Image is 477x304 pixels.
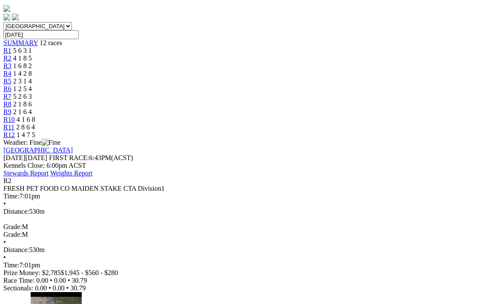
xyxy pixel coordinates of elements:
span: $1,945 - $560 - $280 [61,269,118,276]
img: logo-grsa-white.png [3,5,10,12]
img: twitter.svg [12,14,19,20]
span: 0.00 [35,284,47,292]
span: Weather: Fine [3,139,60,146]
span: • [68,277,70,284]
input: Select date [3,30,79,39]
span: 4 1 6 8 [17,116,35,123]
a: R2 [3,54,11,62]
span: 30.79 [70,284,86,292]
span: 0.00 [36,277,48,284]
span: • [49,284,51,292]
span: • [3,200,6,207]
span: 1 6 8 2 [13,62,32,69]
span: • [3,254,6,261]
a: R3 [3,62,11,69]
span: Grade: [3,231,22,238]
span: 30.79 [72,277,87,284]
span: 5 6 3 1 [13,47,32,54]
span: Grade: [3,223,22,230]
div: FRESH PET FOOD CO MAIDEN STAKE CTA Division1 [3,185,474,192]
span: FIRST RACE: [49,154,89,161]
a: R6 [3,85,11,92]
span: 0.00 [53,284,65,292]
span: Time: [3,192,20,200]
span: [DATE] [3,154,26,161]
a: R7 [3,93,11,100]
a: R4 [3,70,11,77]
a: SUMMARY [3,39,38,46]
span: R2 [3,177,11,184]
span: 2 3 1 4 [13,77,32,85]
span: Sectionals: [3,284,33,292]
a: R11 [3,123,14,131]
span: Race Time: [3,277,34,284]
span: 2 8 6 4 [16,123,35,131]
a: R12 [3,131,15,138]
a: [GEOGRAPHIC_DATA] [3,146,73,154]
div: Kennels Close: 6:00pm ACST [3,162,474,169]
div: Prize Money: $2,785 [3,269,474,277]
span: • [3,238,6,246]
span: 4 1 8 5 [13,54,32,62]
div: 530m [3,208,474,215]
a: R9 [3,108,11,115]
span: 2 1 6 4 [13,108,32,115]
a: Stewards Report [3,169,49,177]
div: 7:01pm [3,261,474,269]
div: 7:01pm [3,192,474,200]
span: 1 4 7 5 [17,131,35,138]
img: facebook.svg [3,14,10,20]
span: Distance: [3,208,29,215]
span: Distance: [3,246,29,253]
div: M [3,231,474,238]
span: • [50,277,52,284]
span: 1 4 2 8 [13,70,32,77]
span: 2 1 8 6 [13,100,32,108]
span: 1 2 5 4 [13,85,32,92]
span: [DATE] [3,154,47,161]
span: 0.00 [54,277,66,284]
a: Weights Report [50,169,93,177]
div: M [3,223,474,231]
span: 12 races [40,39,62,46]
span: Time: [3,261,20,269]
a: R1 [3,47,11,54]
div: 530m [3,246,474,254]
img: Fine [42,139,60,146]
a: R10 [3,116,15,123]
span: • [66,284,69,292]
span: 6:43PM(ACST) [49,154,133,161]
a: R5 [3,77,11,85]
a: R8 [3,100,11,108]
span: 5 2 6 3 [13,93,32,100]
